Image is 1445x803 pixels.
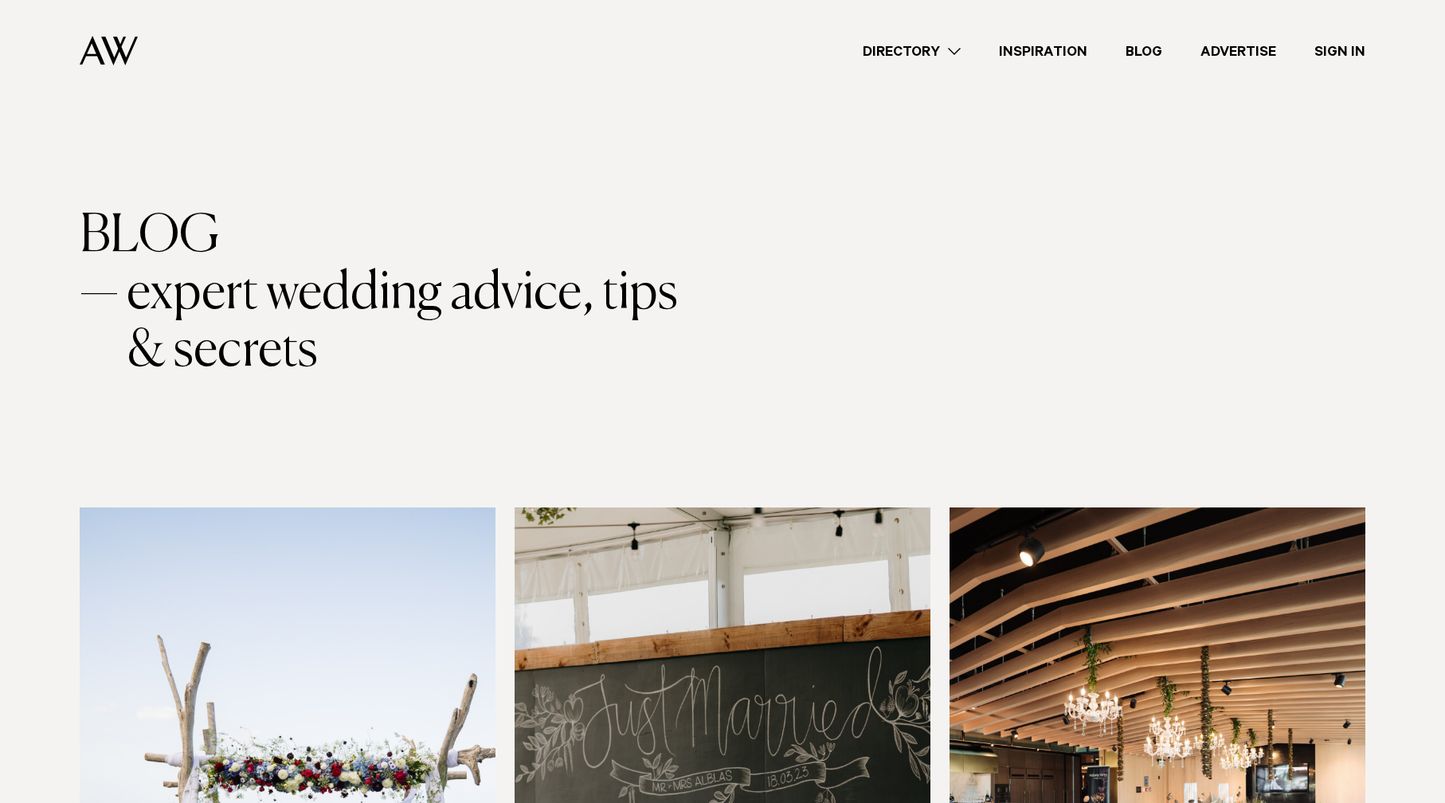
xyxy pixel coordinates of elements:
[1295,41,1384,62] a: Sign In
[80,265,119,380] span: —
[1106,41,1181,62] a: Blog
[127,265,717,380] span: expert wedding advice, tips & secrets
[80,36,138,65] img: Auckland Weddings Logo
[80,208,1365,380] h1: BLOG
[844,41,980,62] a: Directory
[980,41,1106,62] a: Inspiration
[1181,41,1295,62] a: Advertise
